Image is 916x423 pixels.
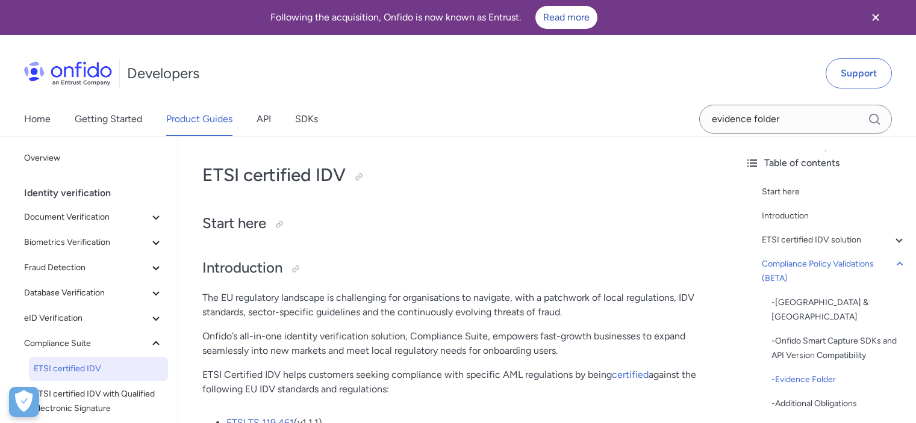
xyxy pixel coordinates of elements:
[24,311,149,326] span: eID Verification
[24,181,173,205] div: Identity verification
[771,397,906,411] div: - Additional Obligations
[762,209,906,223] a: Introduction
[9,387,39,417] button: Open Preferences
[127,64,199,83] h1: Developers
[699,105,892,134] input: Onfido search input field
[771,334,906,363] div: - Onfido Smart Capture SDKs and API Version Compatibility
[771,295,906,324] div: - [GEOGRAPHIC_DATA] & [GEOGRAPHIC_DATA]
[24,235,149,250] span: Biometrics Verification
[19,332,168,356] button: Compliance Suite
[202,214,711,234] h2: Start here
[24,210,149,224] span: Document Verification
[535,6,597,29] a: Read more
[853,2,898,32] button: Close banner
[75,102,142,136] a: Getting Started
[19,146,168,170] a: Overview
[202,258,711,279] h2: Introduction
[24,261,149,275] span: Fraud Detection
[19,281,168,305] button: Database Verification
[24,151,163,165] span: Overview
[24,102,51,136] a: Home
[24,286,149,300] span: Database Verification
[19,306,168,330] button: eID Verification
[612,369,649,380] a: certified
[771,372,906,387] div: - Evidence Folder
[295,102,318,136] a: SDKs
[202,291,711,320] p: The EU regulatory landscape is challenging for organisations to navigate, with a patchwork of loc...
[771,397,906,411] a: -Additional Obligations
[166,102,232,136] a: Product Guides
[745,156,906,170] div: Table of contents
[762,257,906,286] a: Compliance Policy Validations (BETA)
[257,102,271,136] a: API
[202,329,711,358] p: Onfido’s all-in-one identity verification solution, Compliance Suite, empowers fast-growth busine...
[762,233,906,247] a: ETSI certified IDV solution
[771,295,906,324] a: -[GEOGRAPHIC_DATA] & [GEOGRAPHIC_DATA]
[19,256,168,280] button: Fraud Detection
[202,368,711,397] p: ETSI Certified IDV helps customers seeking compliance with specific AML regulations by being agai...
[29,357,168,381] a: ETSI certified IDV
[34,362,163,376] span: ETSI certified IDV
[762,185,906,199] a: Start here
[9,387,39,417] div: Cookie Preferences
[29,382,168,421] a: ETSI certified IDV with Qualified Electronic Signature
[826,58,892,88] a: Support
[771,372,906,387] a: -Evidence Folder
[19,230,168,255] button: Biometrics Verification
[14,6,853,29] div: Following the acquisition, Onfido is now known as Entrust.
[34,387,163,416] span: ETSI certified IDV with Qualified Electronic Signature
[202,163,711,187] h1: ETSI certified IDV
[24,336,149,351] span: Compliance Suite
[24,61,112,85] img: Onfido Logo
[868,10,883,25] svg: Close banner
[771,334,906,363] a: -Onfido Smart Capture SDKs and API Version Compatibility
[19,205,168,229] button: Document Verification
